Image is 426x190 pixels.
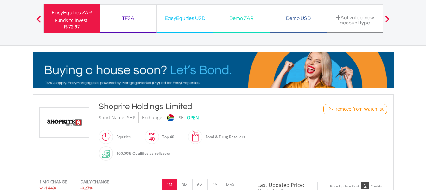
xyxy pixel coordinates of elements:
img: EQU.ZA.SHP.png [41,108,88,137]
div: Top 40 [159,129,174,145]
div: Price Update Cost: [330,184,360,189]
div: Credits [371,184,382,189]
div: Equities [113,129,131,145]
div: Demo ZAR [217,14,266,23]
div: Short Name: [99,112,125,123]
button: Watchlist - Remove from Watchlist [323,104,387,114]
div: OPEN [187,112,199,123]
div: Demo USD [274,14,323,23]
span: Last Updated Price: [253,182,313,187]
img: Watchlist [327,107,332,111]
div: SHP [127,112,135,123]
span: - Remove from Watchlist [332,106,384,112]
img: collateral-qualifying-green.svg [102,150,110,158]
div: Activate a new account type [331,15,379,25]
div: EasyEquities ZAR [48,8,96,17]
div: 2 [361,182,369,189]
div: 1 MO CHANGE [39,179,67,185]
span: 100.00% Qualifies as collateral [116,151,171,156]
div: EasyEquities USD [161,14,209,23]
img: jse.png [167,114,174,121]
div: Shoprite Holdings Limited [99,101,298,112]
img: EasyMortage Promotion Banner [33,52,394,88]
div: Funds to invest: [55,17,89,23]
div: Exchange: [142,112,163,123]
div: Food & Drug Retailers [202,129,245,145]
span: R-72.97 [64,23,80,29]
div: JSE [177,112,184,123]
div: TFSA [104,14,153,23]
div: DAILY CHANGE [80,179,130,185]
